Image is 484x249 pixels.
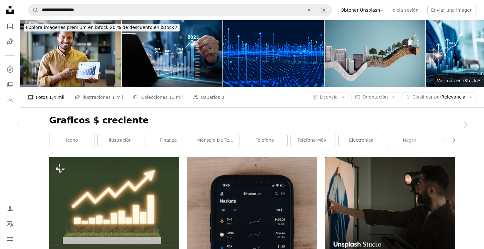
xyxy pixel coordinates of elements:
a: negro [387,134,432,147]
img: Hombre de negocios en la oficina señalando un gráfico de crecimiento en una tableta digital [20,20,121,87]
img: Businessman analiza el gráfico de tendencia de crecimiento del mercado en 2025 y planea el crecim... [122,20,222,87]
button: Clasificar porRelevancia [401,92,476,102]
a: icono [49,134,95,147]
a: Historial de descargas [4,93,16,106]
a: Inicia sesión [388,5,422,15]
span: 13 mil [169,94,183,101]
span: Clasificar por [412,94,441,99]
button: Buscar en Unsplash [28,4,39,16]
a: ilustración [98,134,143,147]
span: 1 mil [112,94,123,101]
a: Mensaje de texto [194,134,239,147]
button: Idioma [4,218,16,230]
a: Ilustraciones 1 mil [74,87,123,107]
form: Encuentra imágenes en todo el sitio [28,4,332,16]
span: 20 % de descuento en iStock ↗ [26,25,178,30]
span: Explora imágenes premium en iStock | [26,25,110,30]
img: Visualización digital de datos con flechas ascendentes y cuadrícula de red [223,20,324,87]
a: Teléfono [242,134,287,147]
a: Colecciones [4,78,16,91]
span: Relevancia [412,94,465,100]
h1: Graficos $ creciente [49,115,455,126]
a: Ver más en iStock↗ [433,75,484,87]
a: teléfono móvil [291,134,336,147]
button: Búsqueda visual [316,4,331,16]
a: Usuarios 0 [193,87,224,107]
span: Licencia [320,94,338,99]
a: Colecciones 13 mil [133,87,183,107]
a: Explorar [4,63,16,76]
button: Licencia [309,92,349,102]
a: Criptomoneda [435,134,480,147]
a: Iniciar sesión / Registrarse [4,202,16,215]
button: Menú [4,233,16,245]
a: Obtener Unsplash+ [337,5,388,15]
a: Las tendencias positivas se muestran en el gráfico creciente. [49,201,179,206]
a: electrónica [339,134,384,147]
a: Explora imágenes premium en iStock|20 % de descuento en iStock↗ [20,20,183,35]
a: Ilustraciones [4,35,16,48]
button: Borrar [302,4,316,16]
a: finanza [146,134,191,147]
button: Orientación [351,92,399,102]
img: Gráfico de crecimiento sostenible [325,20,425,87]
button: Enviar una imagen [427,5,476,15]
a: Fotos [4,20,16,33]
span: Ver más en iStock ↗ [437,78,480,83]
a: Siguiente [446,94,484,155]
span: Orientación [362,94,388,99]
span: 0 [222,94,224,101]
